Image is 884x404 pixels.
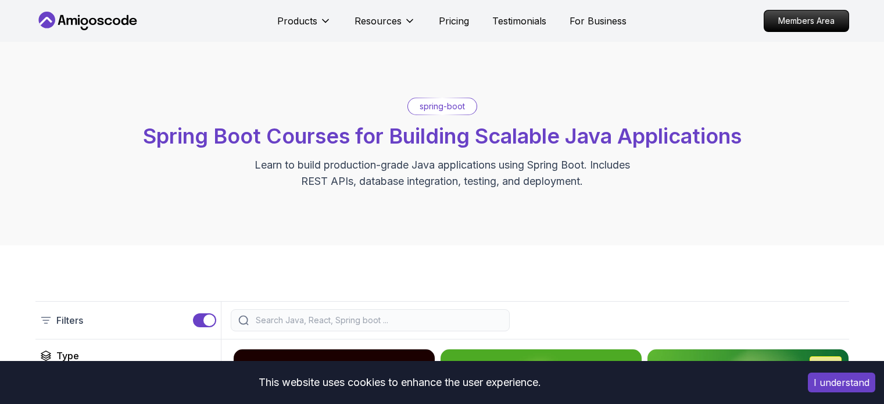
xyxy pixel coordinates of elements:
a: For Business [570,14,627,28]
span: Spring Boot Courses for Building Scalable Java Applications [143,123,742,149]
p: Resources [355,14,402,28]
a: Testimonials [492,14,546,28]
input: Search Java, React, Spring boot ... [253,314,502,326]
p: spring-boot [420,101,465,112]
p: NEW [816,359,835,371]
p: Products [277,14,317,28]
a: Members Area [764,10,849,32]
p: Members Area [764,10,849,31]
div: This website uses cookies to enhance the user experience. [9,370,790,395]
button: Accept cookies [808,373,875,392]
button: Products [277,14,331,37]
p: Learn to build production-grade Java applications using Spring Boot. Includes REST APIs, database... [247,157,638,190]
p: Filters [56,313,83,327]
button: Resources [355,14,416,37]
h2: Type [56,349,79,363]
a: Pricing [439,14,469,28]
